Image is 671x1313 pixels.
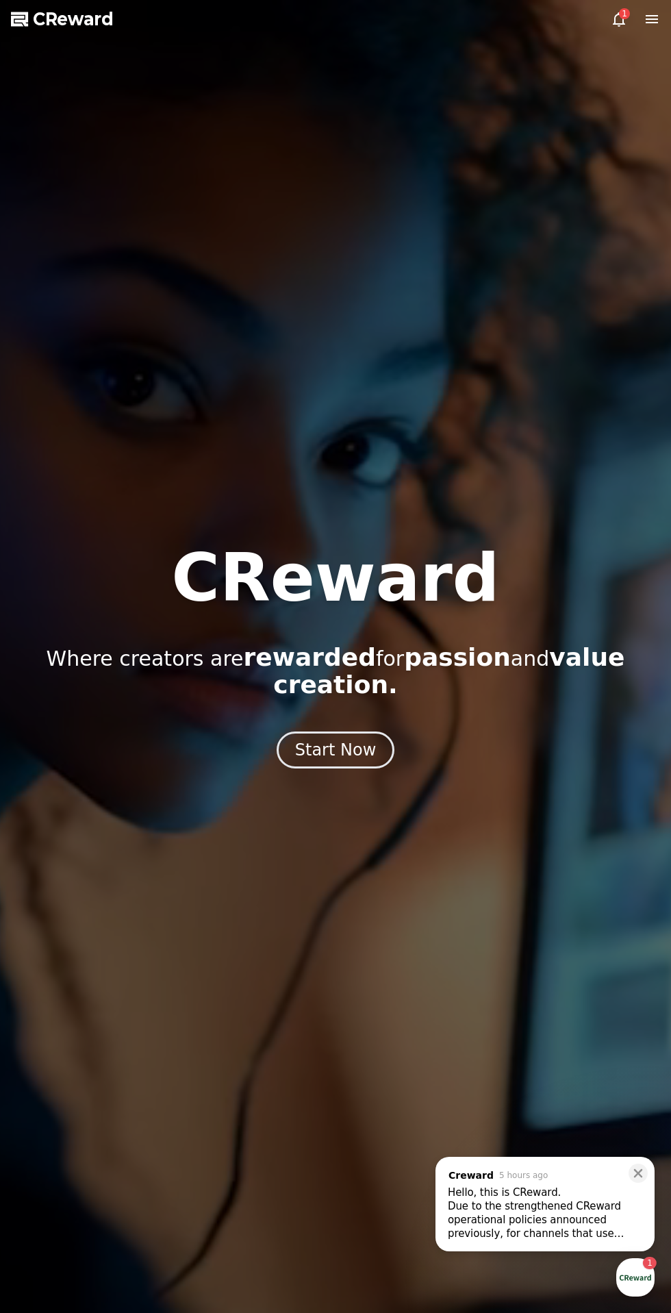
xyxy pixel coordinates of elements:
span: value creation. [273,643,624,699]
button: Start Now [277,731,395,768]
a: Home [4,434,90,468]
a: 1 [611,11,627,27]
a: CReward [11,8,114,30]
span: Messages [114,455,154,466]
div: Start Now [295,739,377,761]
span: Settings [203,455,236,466]
span: 1 [139,434,144,445]
h1: CReward [171,545,499,611]
span: passion [404,643,511,671]
span: rewarded [244,643,376,671]
a: 1Messages [90,434,177,468]
div: 1 [619,8,630,19]
a: Start Now [277,745,395,758]
span: Home [35,455,59,466]
a: Settings [177,434,263,468]
span: CReward [33,8,114,30]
